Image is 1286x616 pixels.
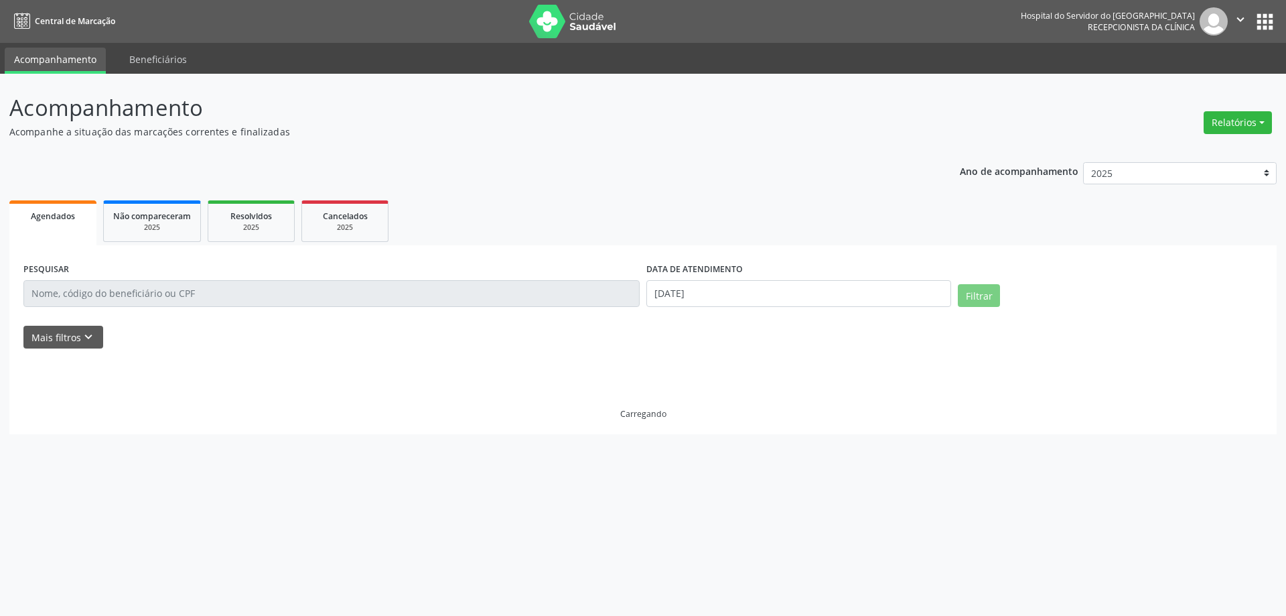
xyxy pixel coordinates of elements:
[1204,111,1272,134] button: Relatórios
[958,284,1000,307] button: Filtrar
[120,48,196,71] a: Beneficiários
[23,259,69,280] label: PESQUISAR
[1228,7,1253,36] button: 
[9,91,896,125] p: Acompanhamento
[31,210,75,222] span: Agendados
[646,280,951,307] input: Selecione um intervalo
[9,125,896,139] p: Acompanhe a situação das marcações correntes e finalizadas
[620,408,666,420] div: Carregando
[9,10,115,32] a: Central de Marcação
[1021,10,1195,21] div: Hospital do Servidor do [GEOGRAPHIC_DATA]
[311,223,378,233] div: 2025
[960,162,1078,179] p: Ano de acompanhamento
[230,210,272,222] span: Resolvidos
[323,210,368,222] span: Cancelados
[218,223,285,233] div: 2025
[5,48,106,74] a: Acompanhamento
[1088,21,1195,33] span: Recepcionista da clínica
[35,15,115,27] span: Central de Marcação
[23,280,640,307] input: Nome, código do beneficiário ou CPF
[23,326,103,349] button: Mais filtroskeyboard_arrow_down
[1253,10,1277,34] button: apps
[113,210,191,222] span: Não compareceram
[81,330,96,345] i: keyboard_arrow_down
[1200,7,1228,36] img: img
[1233,12,1248,27] i: 
[113,223,191,233] div: 2025
[646,259,743,280] label: DATA DE ATENDIMENTO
